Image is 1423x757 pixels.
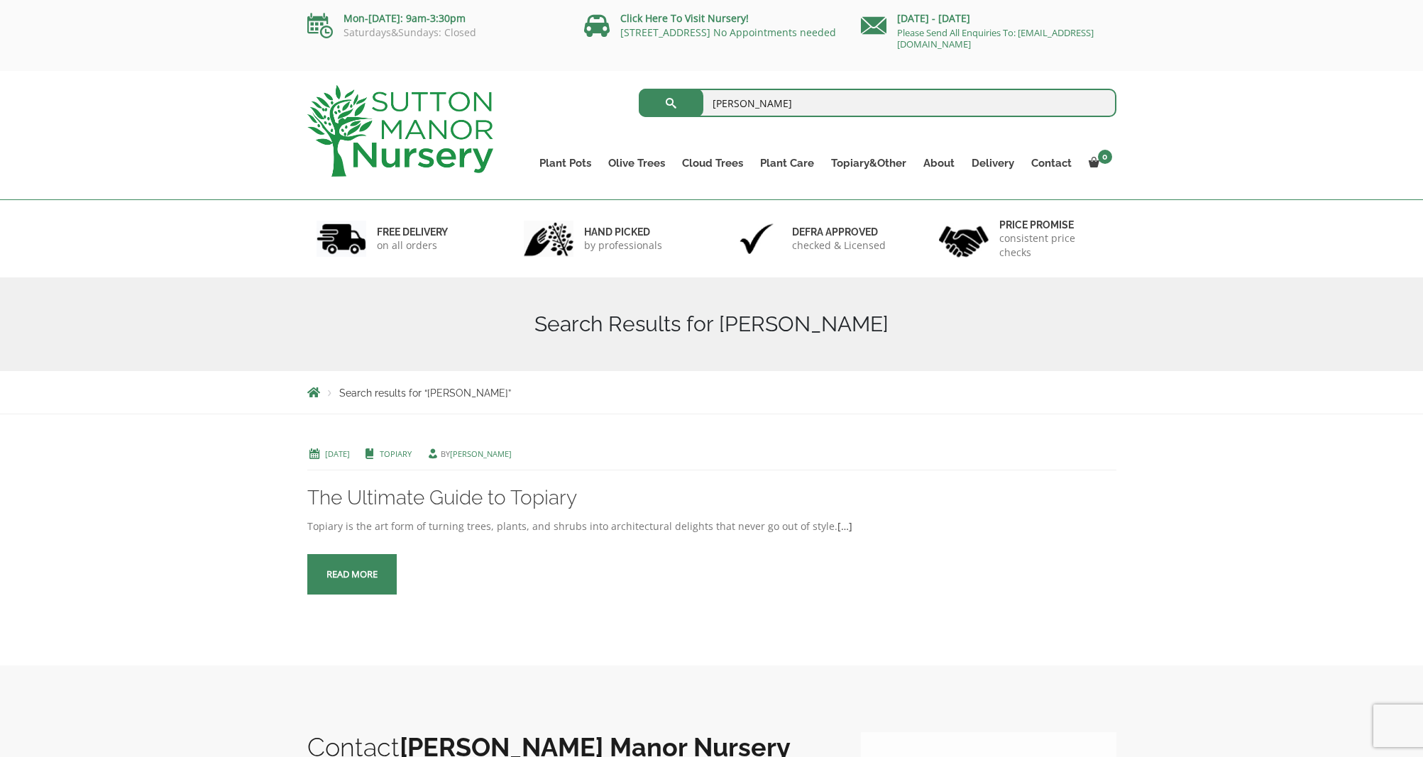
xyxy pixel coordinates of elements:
img: 3.jpg [732,221,781,257]
a: [STREET_ADDRESS] No Appointments needed [620,26,836,39]
h6: hand picked [584,226,662,238]
a: Click Here To Visit Nursery! [620,11,749,25]
a: Delivery [963,153,1023,173]
a: 0 [1080,153,1116,173]
span: Search results for “[PERSON_NAME]” [339,387,511,399]
a: Plant Care [752,153,823,173]
p: Saturdays&Sundays: Closed [307,27,563,38]
a: […] [837,519,852,533]
a: [DATE] [325,448,350,459]
h6: Price promise [999,219,1107,231]
p: consistent price checks [999,231,1107,260]
img: 2.jpg [524,221,573,257]
a: Olive Trees [600,153,674,173]
a: Topiary [380,448,412,459]
p: by professionals [584,238,662,253]
a: About [915,153,963,173]
img: 4.jpg [939,217,989,260]
p: checked & Licensed [792,238,886,253]
img: logo [307,85,493,177]
a: Please Send All Enquiries To: [EMAIL_ADDRESS][DOMAIN_NAME] [897,26,1094,50]
a: Plant Pots [531,153,600,173]
p: Mon-[DATE]: 9am-3:30pm [307,10,563,27]
a: The Ultimate Guide to Topiary [307,486,577,509]
a: Topiary&Other [823,153,915,173]
span: by [426,448,512,459]
a: Cloud Trees [674,153,752,173]
p: on all orders [377,238,448,253]
div: Topiary is the art form of turning trees, plants, and shrubs into architectural delights that nev... [307,518,1116,535]
p: [DATE] - [DATE] [861,10,1116,27]
nav: Breadcrumbs [307,387,1116,398]
h6: FREE DELIVERY [377,226,448,238]
span: 0 [1098,150,1112,164]
h1: Search Results for [PERSON_NAME] [307,311,1116,337]
img: 1.jpg [317,221,366,257]
a: [PERSON_NAME] [450,448,512,459]
a: Read more [307,554,397,595]
a: Contact [1023,153,1080,173]
h6: Defra approved [792,226,886,238]
input: Search... [639,89,1116,117]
